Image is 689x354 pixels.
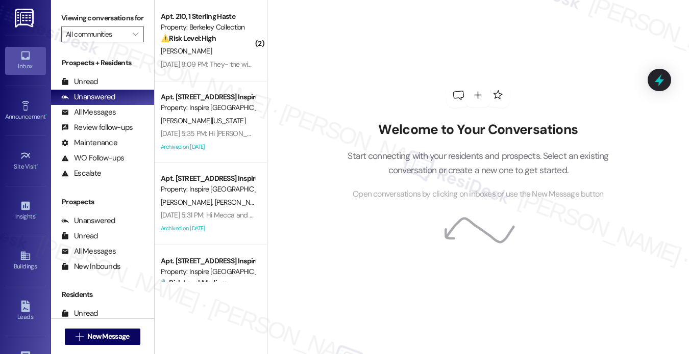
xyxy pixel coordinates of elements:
[161,184,255,195] div: Property: Inspire [GEOGRAPHIC_DATA]
[161,278,227,287] strong: 🔧 Risk Level: Medium
[161,173,255,184] div: Apt. [STREET_ADDRESS] Inspire Homes [GEOGRAPHIC_DATA]
[161,34,216,43] strong: ⚠️ Risk Level: High
[5,247,46,275] a: Buildings
[65,329,140,345] button: New Message
[5,47,46,74] a: Inbox
[214,198,265,207] span: [PERSON_NAME]
[51,289,154,300] div: Residents
[37,161,38,169] span: •
[51,197,154,207] div: Prospects
[51,58,154,68] div: Prospects + Residents
[61,107,116,118] div: All Messages
[5,197,46,225] a: Insights •
[66,26,128,42] input: All communities
[161,60,592,69] div: [DATE] 8:09 PM: They- the windows must be opened for circulation. Hole- This hole and smaller cra...
[61,122,133,133] div: Review follow-ups
[353,188,603,201] span: Open conversations by clicking on inboxes or use the New Message button
[161,198,215,207] span: [PERSON_NAME]
[61,168,101,179] div: Escalate
[61,76,98,87] div: Unread
[61,138,117,148] div: Maintenance
[161,92,255,102] div: Apt. [STREET_ADDRESS] Inspire Homes [GEOGRAPHIC_DATA]
[5,297,46,325] a: Leads
[61,153,124,164] div: WO Follow-ups
[61,261,120,272] div: New Inbounds
[61,92,115,102] div: Unanswered
[161,11,255,22] div: Apt. 210, 1 Sterling Haste
[133,30,138,38] i: 
[61,246,116,257] div: All Messages
[332,149,624,178] p: Start connecting with your residents and prospects. Select an existing conversation or create a n...
[61,215,115,226] div: Unanswered
[161,266,255,277] div: Property: Inspire [GEOGRAPHIC_DATA]
[45,112,47,119] span: •
[161,22,255,33] div: Property: Berkeley Collection
[61,308,98,319] div: Unread
[332,122,624,138] h2: Welcome to Your Conversations
[161,256,255,266] div: Apt. [STREET_ADDRESS] Inspire Homes [GEOGRAPHIC_DATA]
[160,141,256,153] div: Archived on [DATE]
[160,222,256,235] div: Archived on [DATE]
[161,116,245,125] span: [PERSON_NAME][US_STATE]
[5,147,46,175] a: Site Visit •
[61,10,144,26] label: Viewing conversations for
[61,231,98,241] div: Unread
[35,211,37,219] span: •
[161,102,255,113] div: Property: Inspire [GEOGRAPHIC_DATA]
[161,46,212,56] span: [PERSON_NAME]
[15,9,36,28] img: ResiDesk Logo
